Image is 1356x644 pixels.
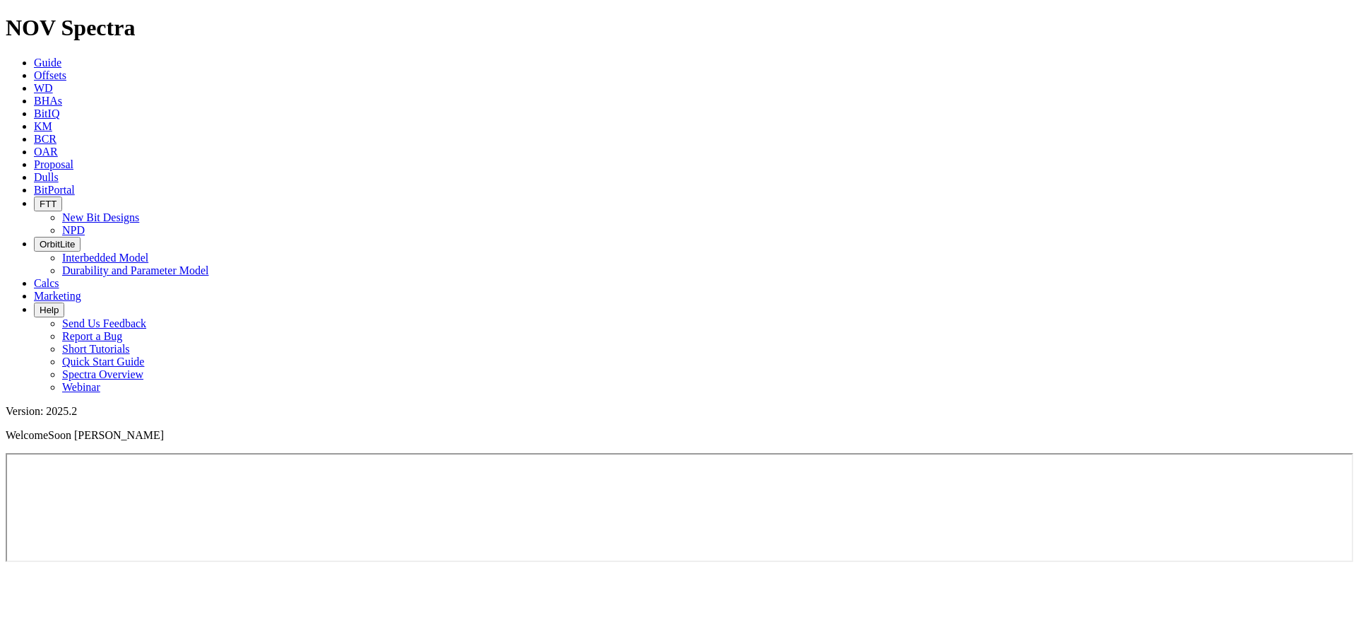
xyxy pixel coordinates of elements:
a: WD [34,82,53,94]
a: BitPortal [34,184,75,196]
button: Help [34,303,64,317]
span: FTT [40,199,56,209]
a: Send Us Feedback [62,317,146,329]
a: KM [34,120,52,132]
a: Guide [34,57,61,69]
a: Short Tutorials [62,343,130,355]
span: Soon [PERSON_NAME] [48,429,164,441]
a: New Bit Designs [62,211,139,223]
span: Help [40,305,59,315]
a: Marketing [34,290,81,302]
button: FTT [34,197,62,211]
a: Report a Bug [62,330,122,342]
span: OrbitLite [40,239,75,250]
a: Interbedded Model [62,252,148,264]
a: Calcs [34,277,59,289]
a: Durability and Parameter Model [62,264,209,276]
a: BHAs [34,95,62,107]
p: Welcome [6,429,1350,442]
a: BitIQ [34,107,59,119]
a: OAR [34,146,58,158]
a: NPD [62,224,85,236]
a: Quick Start Guide [62,356,144,368]
a: BCR [34,133,56,145]
h1: NOV Spectra [6,15,1350,41]
a: Dulls [34,171,59,183]
a: Proposal [34,158,73,170]
a: Webinar [62,381,100,393]
div: Version: 2025.2 [6,405,1350,418]
a: Spectra Overview [62,368,143,380]
button: OrbitLite [34,237,81,252]
a: Offsets [34,69,66,81]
